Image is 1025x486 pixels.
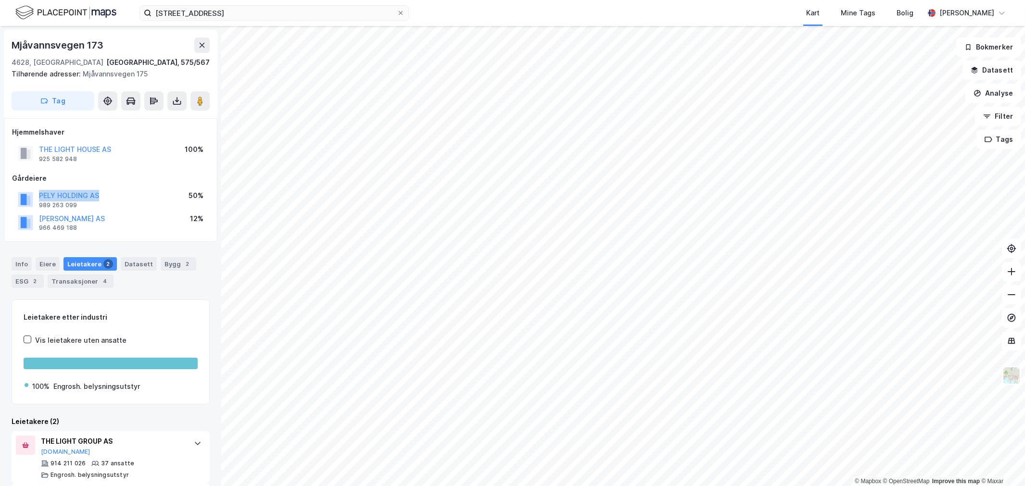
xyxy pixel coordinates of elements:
button: Filter [975,107,1021,126]
div: Mjåvannsvegen 173 [12,37,105,53]
div: Hjemmelshaver [12,126,209,138]
span: Tilhørende adresser: [12,70,83,78]
iframe: Chat Widget [977,440,1025,486]
div: 914 211 026 [51,460,86,467]
div: 4628, [GEOGRAPHIC_DATA] [12,57,103,68]
div: 100% [32,381,50,392]
div: Datasett [121,257,157,271]
button: Analyse [965,84,1021,103]
div: 925 582 948 [39,155,77,163]
div: Mjåvannsvegen 175 [12,68,202,80]
button: Datasett [962,61,1021,80]
div: THE LIGHT GROUP AS [41,436,184,447]
div: 2 [30,276,40,286]
a: Improve this map [932,478,980,485]
div: Vis leietakere uten ansatte [35,335,127,346]
button: Tag [12,91,94,111]
a: Mapbox [855,478,881,485]
div: Kart [806,7,820,19]
input: Søk på adresse, matrikkel, gårdeiere, leietakere eller personer [152,6,397,20]
button: [DOMAIN_NAME] [41,448,90,456]
div: 966 469 188 [39,224,77,232]
div: Engrosh. belysningsutstyr [51,471,129,479]
div: [PERSON_NAME] [939,7,994,19]
div: Leietakere etter industri [24,312,198,323]
img: Z [1002,366,1021,385]
div: [GEOGRAPHIC_DATA], 575/567 [106,57,210,68]
a: OpenStreetMap [883,478,930,485]
div: Engrosh. belysningsutstyr [53,381,140,392]
div: 989 263 099 [39,201,77,209]
div: 50% [189,190,203,201]
div: Mine Tags [841,7,875,19]
img: logo.f888ab2527a4732fd821a326f86c7f29.svg [15,4,116,21]
div: Gårdeiere [12,173,209,184]
button: Tags [976,130,1021,149]
button: Bokmerker [956,37,1021,57]
div: 2 [183,259,192,269]
div: Eiere [36,257,60,271]
div: Bygg [161,257,196,271]
div: 4 [100,276,110,286]
div: Leietakere (2) [12,416,210,427]
div: Transaksjoner [48,274,114,288]
div: Kontrollprogram for chat [977,440,1025,486]
div: 100% [185,144,203,155]
div: 12% [190,213,203,224]
div: 2 [103,259,113,269]
div: Info [12,257,32,271]
div: Bolig [897,7,913,19]
div: ESG [12,274,44,288]
div: 37 ansatte [101,460,134,467]
div: Leietakere [63,257,117,271]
